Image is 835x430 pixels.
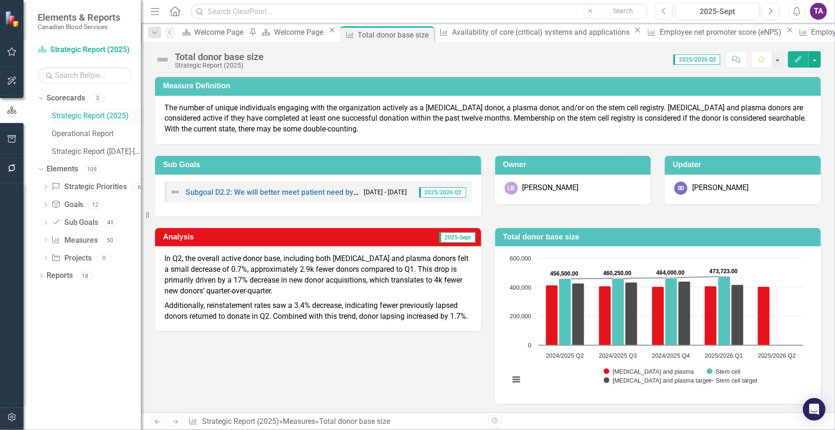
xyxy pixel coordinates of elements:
p: The number of unique individuals engaging with the organization actively as a [MEDICAL_DATA] dono... [164,103,812,135]
img: Not Defined [170,186,181,198]
path: 2024/2025 Q4, 402,998. Whole blood and plasma. [652,287,664,346]
div: Welcome Page [274,26,326,38]
div: Strategic Report (2025) [175,62,264,69]
h3: Measure Definition [163,82,816,90]
h3: Updater [673,161,816,169]
a: Scorecards [47,93,85,104]
path: 2024/2025 Q2, 413,625. Whole blood and plasma. [546,285,558,346]
a: Strategic Report (2025) [52,111,141,122]
h3: Total donor base size [503,233,817,241]
a: Elements [47,164,78,175]
a: Strategic Priorities [51,182,127,192]
path: 2025/2026 Q2, 402,837. Whole blood and plasma. [757,287,770,346]
span: In Q2, the overall active donor base, including both [MEDICAL_DATA] and plasma donors felt a smal... [164,254,468,295]
text: 456,500.00 [550,270,578,277]
div: [PERSON_NAME] [692,183,749,193]
a: Measures [283,417,315,426]
path: 2025/2026 Q1, 416,185. Whole blood and plasma target . [731,285,743,346]
h3: Owner [503,161,647,169]
button: Show Stem cell target [706,377,757,384]
text: 2025/2026 Q1 [705,352,743,359]
div: Employee net promoter score (eNPS) [660,26,784,38]
span: 2025-Sept [439,232,476,243]
input: Search ClearPoint... [190,3,648,20]
button: 2025-Sept [676,3,759,20]
path: 2024/2025 Q3, 407,234. Whole blood and plasma. [599,286,611,346]
button: Show Whole blood and plasma target [604,377,696,384]
path: 2024/2025 Q2, 425,000. Whole blood and plasma target . [572,284,584,346]
text: 473,723.00 [710,268,738,275]
div: 12 [88,201,103,209]
text: 2024/2025 Q3 [599,352,637,359]
div: Total donor base size [358,29,432,41]
text: 2024/2025 Q2 [546,352,584,359]
text: 400,000 [509,284,531,291]
div: 18 [78,272,93,280]
svg: Interactive chart [505,253,808,394]
path: 2024/2025 Q2, 458,523. Stem cell. [559,279,571,346]
div: 6 [132,183,147,191]
span: Search [613,7,633,15]
h3: Analysis [163,233,305,241]
path: 2024/2025 Q4, 461,211. Stem cell. [665,278,677,346]
div: 3 [90,94,105,102]
path: 2024/2025 Q3, 432,500. Whole blood and plasma target . [625,283,637,346]
text: Stem cell target [716,377,757,384]
text: 0 [528,342,531,349]
path: 2024/2025 Q3, 458,471. Stem cell. [612,279,624,346]
span: 2025/2026 Q2 [673,54,720,65]
a: Strategic Report ([DATE]-[DATE]) (Archive) [52,146,141,157]
div: SD [674,182,687,195]
text: [MEDICAL_DATA] and plasma target [613,377,711,384]
div: » » [188,416,481,427]
h3: Sub Goals [163,161,476,169]
a: Goals [51,200,83,210]
button: Show Stem cell [707,369,741,375]
div: Open Intercom Messenger [803,398,826,421]
small: [DATE] - [DATE] [364,188,407,197]
button: View chart menu, Chart [510,373,523,386]
div: 41 [103,219,118,227]
text: 2024/2025 Q4 [652,352,690,359]
img: ClearPoint Strategy [5,11,21,27]
div: Total donor base size [175,52,264,62]
g: Stem cell, series 2 of 4. Bar series with 5 bars. [559,258,777,346]
a: Strategic Report (2025) [202,417,279,426]
a: Subgoal D2.2: We will better meet patient need by significantly growing the opportunities to dona... [186,188,587,197]
text: [MEDICAL_DATA] and plasma [613,368,695,375]
button: Show Whole blood and plasma [604,369,679,375]
a: Projects [51,253,92,264]
text: 600,000 [509,255,531,262]
path: 2024/2025 Q4, 440,000. Whole blood and plasma target . [678,282,690,346]
div: Availability of core (critical) systems and applications [452,26,632,38]
div: 109 [83,165,101,173]
div: LB [505,182,518,195]
text: 200,000 [509,313,531,320]
text: 2025/2026 Q2 [758,352,796,359]
div: Total donor base size [319,417,390,426]
button: Search [599,5,646,18]
button: TA [810,3,827,20]
text: 460,250.00 [603,270,632,276]
text: Stem cell [716,368,741,375]
a: Employee net promoter score (eNPS) [644,26,784,38]
path: 2025/2026 Q1, 405,827. Whole blood and plasma. [704,286,717,346]
div: Welcome Page [195,26,247,38]
div: 0 [97,254,112,262]
img: Not Defined [155,52,170,67]
g: Whole blood and plasma target , series 3 of 4. Bar series with 5 bars. [572,258,777,346]
a: Availability of core (critical) systems and applications [436,26,632,38]
a: Operational Report [52,129,141,139]
small: Canadian Blood Services [38,23,120,31]
span: Additionally, reinstatement rates saw a 3.4% decrease, indicating fewer previously lapsed donors ... [164,301,468,321]
input: Search Below... [38,67,132,84]
div: 50 [103,236,118,244]
span: Elements & Reports [38,12,120,23]
a: Welcome Page [258,26,326,38]
a: Sub Goals [51,217,98,228]
path: 2025/2026 Q1, 474,710. Stem cell. [718,276,730,346]
a: Welcome Page [179,26,247,38]
a: Reports [47,270,73,281]
div: [PERSON_NAME] [523,183,579,193]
